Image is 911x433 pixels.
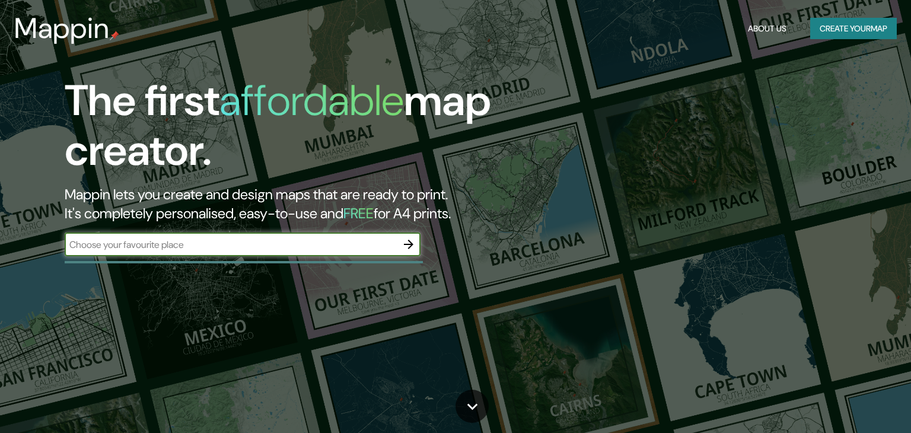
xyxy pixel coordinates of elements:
[110,31,119,40] img: mappin-pin
[65,185,520,223] h2: Mappin lets you create and design maps that are ready to print. It's completely personalised, eas...
[343,204,374,222] h5: FREE
[14,12,110,45] h3: Mappin
[65,76,520,185] h1: The first map creator.
[65,238,397,251] input: Choose your favourite place
[810,18,897,40] button: Create yourmap
[219,73,404,128] h1: affordable
[743,18,791,40] button: About Us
